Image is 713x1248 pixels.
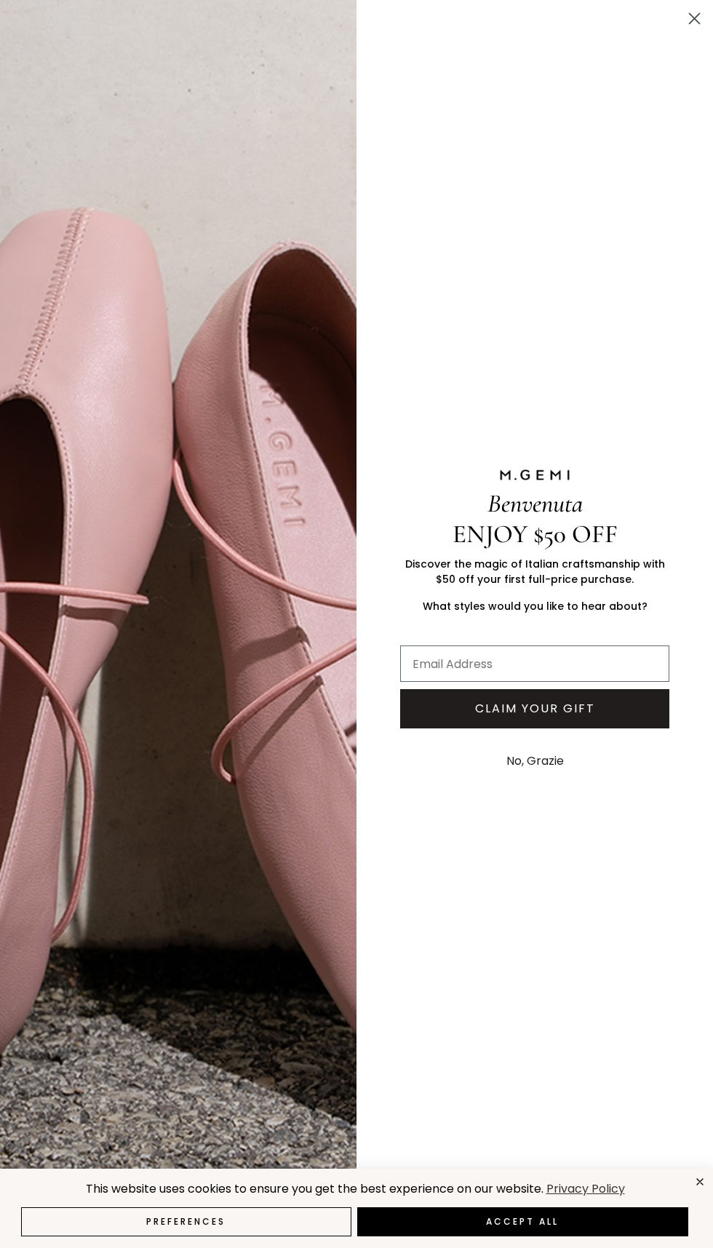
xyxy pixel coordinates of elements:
[86,1180,543,1197] span: This website uses cookies to ensure you get the best experience on our website.
[423,599,648,613] span: What styles would you like to hear about?
[400,645,669,682] input: Email Address
[400,689,669,728] button: CLAIM YOUR GIFT
[543,1180,626,1199] a: Privacy Policy (opens in a new tab)
[682,6,707,31] button: Close dialog
[453,519,618,549] span: ENJOY $50 OFF
[487,488,583,519] span: Benvenuta
[357,1207,689,1236] button: Accept All
[498,469,571,482] img: M.GEMI
[405,557,665,587] span: Discover the magic of Italian craftsmanship with $50 off your first full-price purchase.
[499,743,571,779] button: No, Grazie
[21,1207,351,1236] button: Preferences
[694,1176,706,1188] div: close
